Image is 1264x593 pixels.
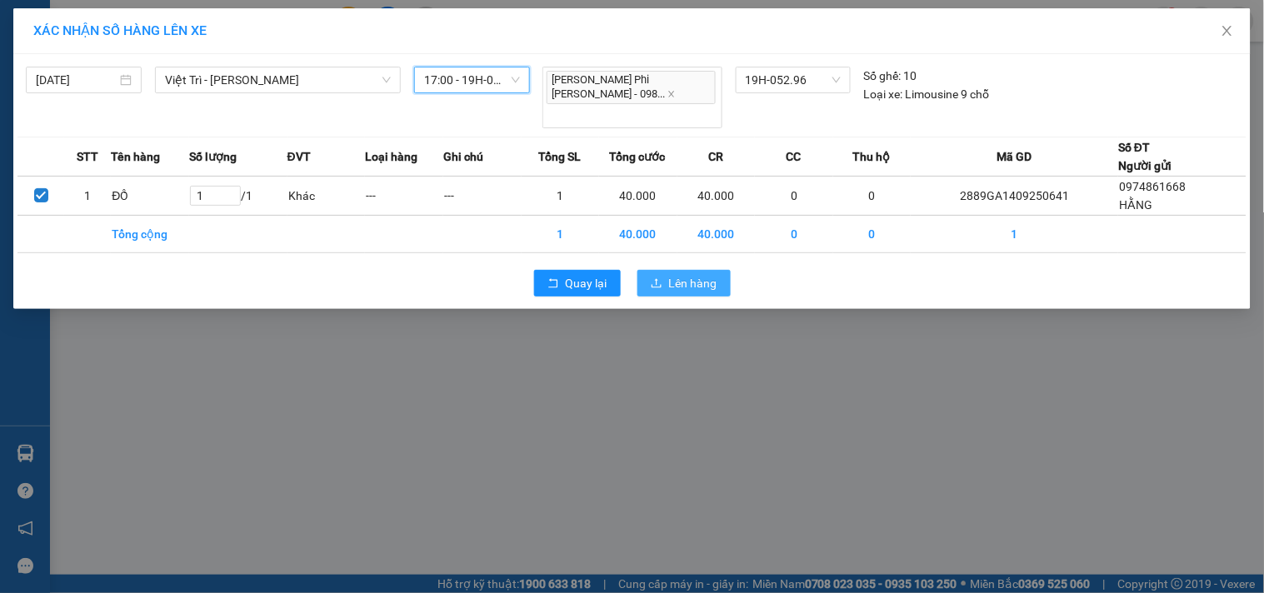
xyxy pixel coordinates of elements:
span: XÁC NHẬN SỐ HÀNG LÊN XE [33,22,207,38]
span: Số ghế: [864,67,902,85]
td: / 1 [189,176,287,215]
button: Close [1204,8,1251,55]
td: 40.000 [677,215,756,252]
span: close [1221,24,1234,37]
span: Lên hàng [669,274,717,292]
td: Khác [287,176,366,215]
span: upload [651,277,662,291]
td: 0 [833,215,912,252]
span: Tên hàng [111,147,160,166]
span: Tổng SL [538,147,581,166]
div: Limousine 9 chỗ [864,85,990,103]
td: 0 [755,215,833,252]
td: 0 [833,176,912,215]
td: 0 [755,176,833,215]
span: 0974861668 [1119,180,1186,193]
span: down [382,75,392,85]
input: 14/09/2025 [36,71,117,89]
td: 1 [522,176,600,215]
span: 19H-052.96 [746,67,841,92]
td: 2889GA1409250641 [911,176,1118,215]
span: Việt Trì - Mạc Thái Tổ [165,67,391,92]
td: 1 [522,215,600,252]
span: STT [77,147,98,166]
td: Tổng cộng [111,215,189,252]
span: CR [708,147,723,166]
span: Ghi chú [443,147,483,166]
span: ĐVT [287,147,311,166]
div: Số ĐT Người gửi [1118,138,1172,175]
span: Số lượng [189,147,237,166]
button: uploadLên hàng [637,270,731,296]
span: HẰNG [1119,198,1152,212]
span: Loại hàng [365,147,417,166]
td: 1 [911,215,1118,252]
span: CC [787,147,802,166]
td: 40.000 [599,176,677,215]
div: 10 [864,67,917,85]
span: Loại xe: [864,85,903,103]
span: rollback [547,277,559,291]
td: 40.000 [677,176,756,215]
td: 1 [64,176,111,215]
span: Mã GD [997,147,1032,166]
span: close [667,90,676,98]
span: [PERSON_NAME] Phi [PERSON_NAME] - 098... [547,71,715,104]
span: Tổng cước [610,147,666,166]
span: Quay lại [566,274,607,292]
span: 17:00 - 19H-052.96 [424,67,520,92]
span: Thu hộ [853,147,891,166]
button: rollbackQuay lại [534,270,621,296]
td: --- [443,176,522,215]
td: ĐỒ [111,176,189,215]
td: 40.000 [599,215,677,252]
td: --- [365,176,443,215]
